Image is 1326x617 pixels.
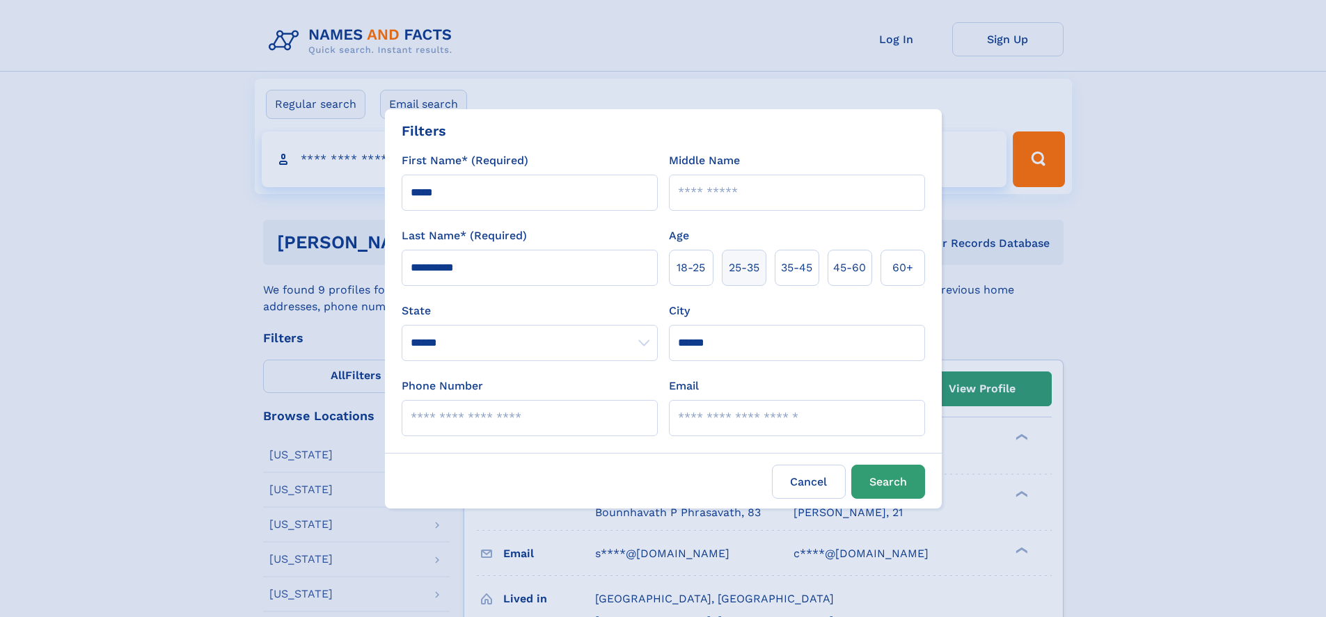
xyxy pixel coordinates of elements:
label: Email [669,378,699,394]
label: City [669,303,690,319]
label: State [402,303,658,319]
span: 35‑45 [781,259,812,276]
label: Age [669,227,689,244]
label: First Name* (Required) [402,152,528,169]
span: 60+ [892,259,913,276]
span: 18‑25 [677,259,705,276]
label: Middle Name [669,152,740,169]
span: 45‑60 [833,259,866,276]
div: Filters [402,120,446,141]
label: Cancel [772,465,846,499]
span: 25‑35 [729,259,759,276]
button: Search [851,465,925,499]
label: Phone Number [402,378,483,394]
label: Last Name* (Required) [402,227,527,244]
